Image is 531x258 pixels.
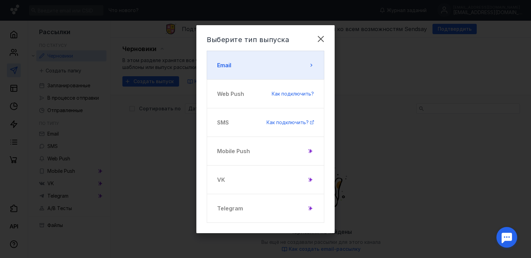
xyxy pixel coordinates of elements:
[217,61,231,69] span: Email
[272,90,314,97] a: Как подключить?
[267,119,309,125] span: Как подключить?
[207,36,289,44] span: Выберите тип выпуска
[207,51,324,80] button: Email
[267,119,314,126] a: Как подключить?
[272,91,314,97] span: Как подключить?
